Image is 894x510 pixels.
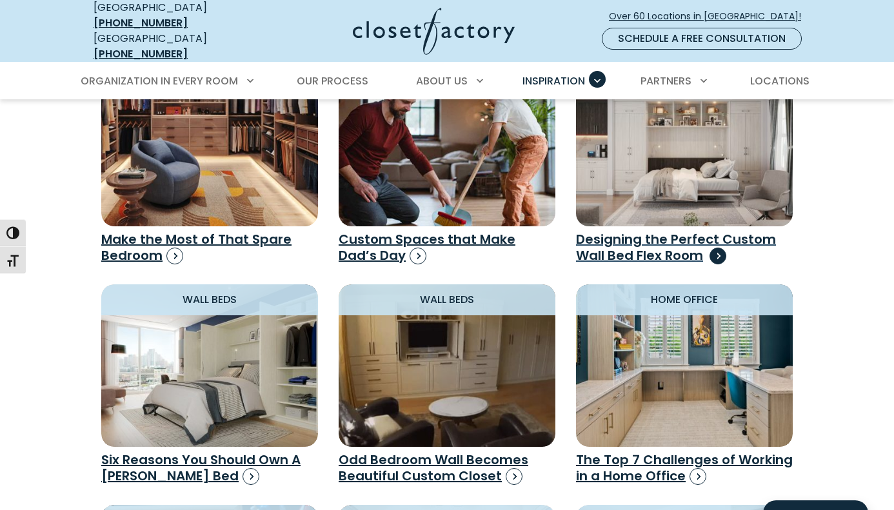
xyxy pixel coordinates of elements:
[576,284,793,315] h4: Home Office
[565,55,804,234] img: Custom Murphy bed with light woodgrain melamine and LED lighting, glass floating shelves, and cus...
[101,452,318,484] h3: Six Reasons You Should Own A [PERSON_NAME] Bed
[522,74,585,88] span: Inspiration
[608,5,812,28] a: Over 60 Locations in [GEOGRAPHIC_DATA]!
[101,231,318,264] h3: Make the Most of That Spare Bedroom
[576,452,793,484] h3: The Top 7 Challenges of Working in a Home Office
[750,74,810,88] span: Locations
[609,10,811,23] span: Over 60 Locations in [GEOGRAPHIC_DATA]!
[94,46,188,61] a: [PHONE_NUMBER]
[339,64,555,264] a: Home Office Dad cleaning with kid Custom Spaces that Make Dad’s Day
[94,15,188,30] a: [PHONE_NUMBER]
[339,452,555,484] h3: Odd Bedroom Wall Becomes Beautiful Custom Closet
[81,74,238,88] span: Organization in Every Room
[101,284,318,447] img: Murphy bed with wardrobe closet with LED lighting
[576,284,793,447] img: Light wood-finish home office cabinetry surrounds an L-shaped quartz desk, featuring built-in boo...
[101,64,318,226] img: Custom closet
[72,63,822,99] nav: Primary Menu
[339,284,555,315] h4: Wall Beds
[101,64,318,264] a: Wall Beds Custom closet Make the Most of That Spare Bedroom
[576,231,793,264] h3: Designing the Perfect Custom Wall Bed Flex Room
[339,284,555,447] img: wall unit with cabinets
[297,74,368,88] span: Our Process
[101,284,318,484] a: Wall Beds Murphy bed with wardrobe closet with LED lighting Six Reasons You Should Own A [PERSON_...
[101,284,318,315] h4: Wall Beds
[94,31,252,62] div: [GEOGRAPHIC_DATA]
[339,231,555,264] h3: Custom Spaces that Make Dad’s Day
[576,64,793,264] a: Wall Beds Custom Murphy bed with light woodgrain melamine and LED lighting, glass floating shelve...
[339,284,555,484] a: Wall Beds wall unit with cabinets Odd Bedroom Wall Becomes Beautiful Custom Closet
[641,74,691,88] span: Partners
[339,64,555,226] img: Dad cleaning with kid
[576,284,793,484] a: Home Office Light wood-finish home office cabinetry surrounds an L-shaped quartz desk, featuring ...
[353,8,515,55] img: Closet Factory Logo
[602,28,802,50] a: Schedule a Free Consultation
[416,74,468,88] span: About Us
